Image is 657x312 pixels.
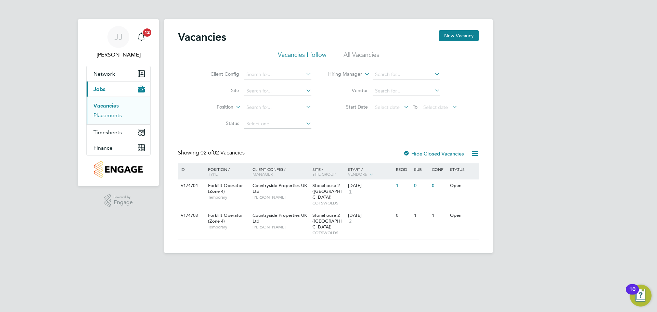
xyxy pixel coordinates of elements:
[253,212,307,224] span: Countryside Properties UK Ltd
[208,183,243,194] span: Forklift Operator (Zone 4)
[629,289,635,298] div: 10
[394,209,412,222] div: 0
[208,171,218,177] span: Type
[86,26,151,59] a: JJ[PERSON_NAME]
[93,71,115,77] span: Network
[312,212,342,230] span: Stonehouse 2 ([GEOGRAPHIC_DATA])
[348,183,392,189] div: [DATE]
[93,112,122,118] a: Placements
[134,26,148,48] a: 12
[87,66,150,81] button: Network
[208,212,243,224] span: Forklift Operator (Zone 4)
[94,161,142,178] img: countryside-properties-logo-retina.png
[143,28,151,37] span: 12
[312,183,342,200] span: Stonehouse 2 ([GEOGRAPHIC_DATA])
[253,195,309,200] span: [PERSON_NAME]
[201,149,213,156] span: 02 of
[208,195,249,200] span: Temporary
[178,149,246,157] div: Showing
[178,30,226,44] h2: Vacancies
[78,19,159,186] nav: Main navigation
[93,86,105,92] span: Jobs
[251,163,311,180] div: Client Config /
[86,161,151,178] a: Go to home page
[93,102,119,109] a: Vacancies
[430,163,448,175] div: Conf
[208,224,249,230] span: Temporary
[375,104,400,110] span: Select date
[448,209,478,222] div: Open
[328,87,368,93] label: Vendor
[114,200,133,205] span: Engage
[348,189,352,195] span: 1
[244,119,311,129] input: Select one
[244,86,311,96] input: Search for...
[86,51,151,59] span: Joanna Jones
[394,163,412,175] div: Reqd
[87,97,150,124] div: Jobs
[93,129,122,136] span: Timesheets
[412,209,430,222] div: 1
[179,163,203,175] div: ID
[244,70,311,79] input: Search for...
[312,230,345,236] span: COTSWOLDS
[179,209,203,222] div: V174703
[448,179,478,192] div: Open
[278,51,326,63] li: Vacancies I follow
[430,209,448,222] div: 1
[93,145,113,151] span: Finance
[412,163,430,175] div: Sub
[403,150,464,157] label: Hide Closed Vacancies
[348,219,352,224] span: 2
[200,71,239,77] label: Client Config
[411,102,420,111] span: To
[394,179,412,192] div: 1
[253,171,273,177] span: Manager
[344,51,379,63] li: All Vacancies
[253,183,307,194] span: Countryside Properties UK Ltd
[201,149,245,156] span: 02 Vacancies
[412,179,430,192] div: 0
[87,82,150,97] button: Jobs
[114,33,123,41] span: JJ
[311,163,347,180] div: Site /
[114,194,133,200] span: Powered by
[244,103,311,112] input: Search for...
[323,71,362,78] label: Hiring Manager
[179,179,203,192] div: V174704
[348,213,392,219] div: [DATE]
[312,171,336,177] span: Site Group
[200,87,239,93] label: Site
[203,163,251,180] div: Position /
[373,70,440,79] input: Search for...
[312,200,345,206] span: COTSWOLDS
[194,104,233,111] label: Position
[448,163,478,175] div: Status
[373,86,440,96] input: Search for...
[630,285,652,307] button: Open Resource Center, 10 new notifications
[439,30,479,41] button: New Vacancy
[253,224,309,230] span: [PERSON_NAME]
[104,194,133,207] a: Powered byEngage
[348,171,367,177] span: Vendors
[346,163,394,180] div: Start /
[328,104,368,110] label: Start Date
[423,104,448,110] span: Select date
[87,125,150,140] button: Timesheets
[430,179,448,192] div: 0
[87,140,150,155] button: Finance
[200,120,239,126] label: Status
